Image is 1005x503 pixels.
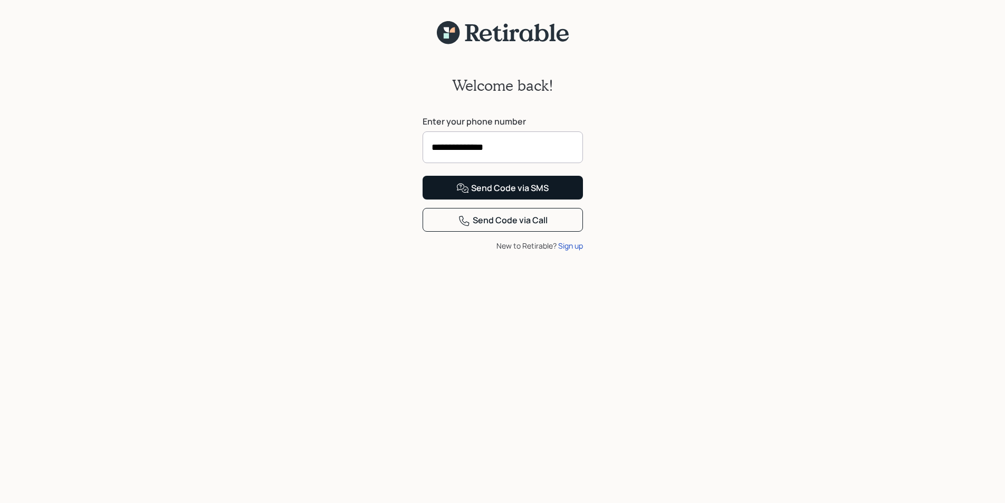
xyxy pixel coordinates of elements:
label: Enter your phone number [423,116,583,127]
h2: Welcome back! [452,77,553,94]
div: Send Code via Call [458,214,548,227]
div: Send Code via SMS [456,182,549,195]
button: Send Code via SMS [423,176,583,200]
div: Sign up [558,240,583,251]
button: Send Code via Call [423,208,583,232]
div: New to Retirable? [423,240,583,251]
